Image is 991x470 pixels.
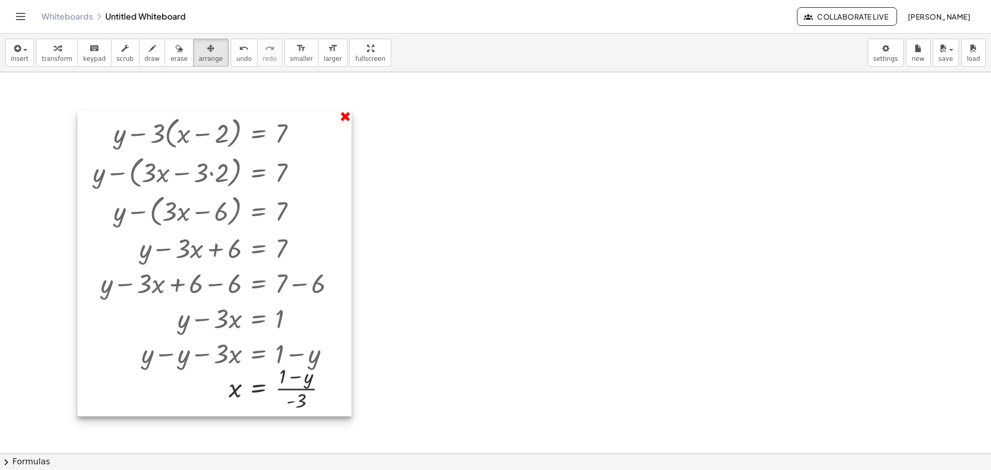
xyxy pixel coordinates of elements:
[89,42,99,55] i: keyboard
[328,42,338,55] i: format_size
[12,8,29,25] button: Toggle navigation
[873,55,898,62] span: settings
[907,12,970,21] span: [PERSON_NAME]
[42,55,72,62] span: transform
[145,55,160,62] span: draw
[263,55,277,62] span: redo
[290,55,313,62] span: smaller
[933,39,959,67] button: save
[899,7,979,26] button: [PERSON_NAME]
[265,42,275,55] i: redo
[11,55,28,62] span: insert
[199,55,223,62] span: arrange
[236,55,252,62] span: undo
[77,39,111,67] button: keyboardkeypad
[193,39,229,67] button: arrange
[284,39,318,67] button: format_sizesmaller
[906,39,931,67] button: new
[912,55,924,62] span: new
[318,39,347,67] button: format_sizelarger
[36,39,78,67] button: transform
[165,39,193,67] button: erase
[117,55,134,62] span: scrub
[797,7,897,26] button: Collaborate Live
[41,11,93,22] a: Whiteboards
[257,39,282,67] button: redoredo
[961,39,986,67] button: load
[868,39,904,67] button: settings
[111,39,139,67] button: scrub
[967,55,980,62] span: load
[170,55,187,62] span: erase
[349,39,391,67] button: fullscreen
[5,39,34,67] button: insert
[806,12,888,21] span: Collaborate Live
[83,55,106,62] span: keypad
[355,55,385,62] span: fullscreen
[296,42,306,55] i: format_size
[139,39,166,67] button: draw
[938,55,953,62] span: save
[239,42,249,55] i: undo
[231,39,258,67] button: undoundo
[324,55,342,62] span: larger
